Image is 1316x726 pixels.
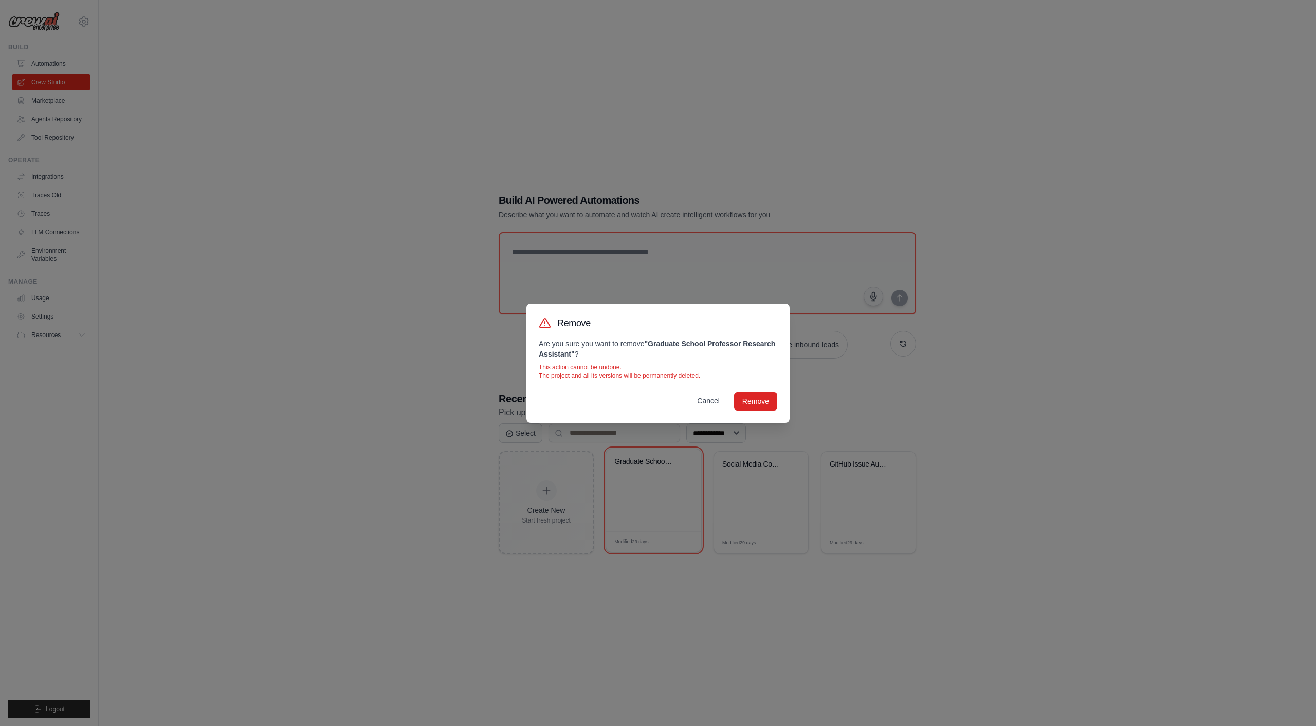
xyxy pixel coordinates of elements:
[557,316,591,330] h3: Remove
[539,363,777,371] p: This action cannot be undone.
[539,340,775,358] strong: " Graduate School Professor Research Assistant "
[539,371,777,380] p: The project and all its versions will be permanently deleted.
[689,392,728,410] button: Cancel
[539,339,777,359] p: Are you sure you want to remove ?
[734,392,777,411] button: Remove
